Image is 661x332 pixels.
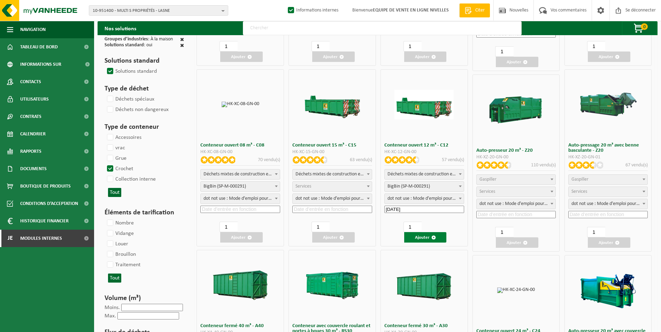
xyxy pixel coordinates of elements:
[578,90,638,119] img: HK-XZ-20-GN-01
[599,55,613,59] font: Ajouter
[497,287,535,293] img: HK-XC-24-GN-00
[108,274,121,283] button: Tout
[201,182,280,191] span: BigBin (SP-M-000291)
[106,153,126,164] label: Grue
[20,56,80,73] span: Informations sur l’entreprise
[495,227,513,237] input: 1
[98,21,143,35] h2: Nos solutions
[106,239,128,249] label: Louer
[292,143,372,148] h3: Conteneur ouvert 15 m³ - C15
[622,21,657,35] button: 0
[105,37,173,43] div: : À la maison
[106,132,141,143] label: Accessoires
[404,232,447,243] button: Ajouter
[312,232,355,243] button: Ajouter
[531,161,556,169] p: 110 vendu(s)
[350,156,372,164] p: 63 vendu(s)
[384,206,464,213] input: Date d’entrée en fonction
[201,194,280,204] span: dot not use : Manual voor MyVanheede
[394,90,454,119] img: HK-XC-12-GN-00
[20,177,71,195] span: Boutique de produits
[20,195,78,212] span: Conditions d’acceptation
[486,80,546,139] img: HK-XZ-20-GN-00
[105,207,184,218] h3: Éléments de tarification
[323,55,338,59] font: Ajouter
[220,232,263,243] button: Ajouter
[352,8,449,13] font: Bienvenue
[599,240,613,245] font: Ajouter
[578,261,638,320] img: HK-XZ-20-GN-12
[404,52,447,62] button: Ajouter
[415,55,430,59] font: Ajouter
[20,160,47,177] span: Documents
[568,211,648,218] input: Date d’entrée en fonction
[89,5,228,16] button: 10-951400 - MULTI S PROPRIÉTÉS - LASNE
[625,161,648,169] p: 67 vendu(s)
[20,230,62,247] span: Modules internes
[105,56,184,66] h3: Solutions standard
[106,228,134,239] label: Vidange
[474,7,486,14] span: Citer
[211,270,270,300] img: HK-XA-40-GN-00
[385,182,464,191] span: BigBin (SP-M-000291)
[106,249,136,260] label: Brouillon
[105,313,116,319] label: Max.
[20,125,46,143] span: Calendrier
[106,218,134,228] label: Nombre
[384,181,464,192] span: BigBin (SP-M-000291)
[385,169,464,179] span: gemengd bouw- en sloopafval (inert en niet inert)
[303,270,362,300] img: HK-RS-30-GN-00
[403,41,422,52] input: 1
[323,235,338,240] font: Ajouter
[496,237,538,248] button: Ajouter
[105,305,120,310] label: Moins.
[106,143,125,153] label: vrac
[231,55,246,59] font: Ajouter
[403,222,422,232] input: 1
[385,194,464,204] span: dot not use : Manual voor MyVanheede
[568,155,648,160] div: HK-XZ-20-GN-01
[303,90,362,119] img: HK-XC-15-GN-00
[200,169,280,180] span: gemengd bouw- en sloopafval (inert en niet inert)
[295,184,311,189] span: Services
[587,41,605,52] input: 1
[105,293,184,303] h3: Volume (m³)
[200,143,280,148] h3: Conteneur ouvert 08 m³ - C08
[496,57,538,67] button: Ajouter
[20,108,41,125] span: Contrats
[200,193,280,204] span: dot not use : Manual voor MyVanheede
[384,193,464,204] span: dot not use : Manual voor MyVanheede
[292,169,372,180] span: gemengd bouw- en sloopafval (inert en niet inert)
[105,84,184,94] h3: Type de déchet
[588,237,630,248] button: Ajouter
[243,21,522,35] input: Chercher
[384,169,464,180] span: gemengd bouw- en sloopafval (inert en niet inert)
[105,122,184,132] h3: Type de conteneur
[20,90,49,108] span: Utilisateurs
[587,227,605,237] input: 1
[105,42,144,48] span: Solutions standard
[108,188,121,197] button: Tout
[7,230,13,247] span: Je
[479,189,495,194] span: Services
[200,206,280,213] input: Date d’entrée en fonction
[222,102,259,107] img: HK-XC-08-GN-00
[384,323,464,329] h3: Conteneur fermé 30 m³ - A30
[477,199,556,209] span: dot not use : Manual voor MyVanheede
[105,43,152,49] div: : oui
[569,199,648,209] span: dot not use : Manual voor MyVanheede
[571,189,587,194] span: Services
[384,143,464,148] h3: Conteneur ouvert 12 m³ - C12
[568,143,648,153] h3: Auto-pressage 20 m³ avec benne basculante - Z20
[292,206,372,213] input: Date d’entrée en fonction
[220,52,263,62] button: Ajouter
[568,199,648,209] span: dot not use : Manual voor MyVanheede
[20,21,46,38] span: Navigation
[220,41,238,52] input: 1
[286,5,338,16] label: Informations internes
[312,222,330,232] input: 1
[476,155,556,160] div: HK-XZ-20-GN-00
[476,211,556,218] input: Date d’entrée en fonction
[201,169,280,179] span: gemengd bouw- en sloopafval (inert en niet inert)
[373,8,449,13] strong: EQUIPE DE VENTE EN LIGNE NIVELLES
